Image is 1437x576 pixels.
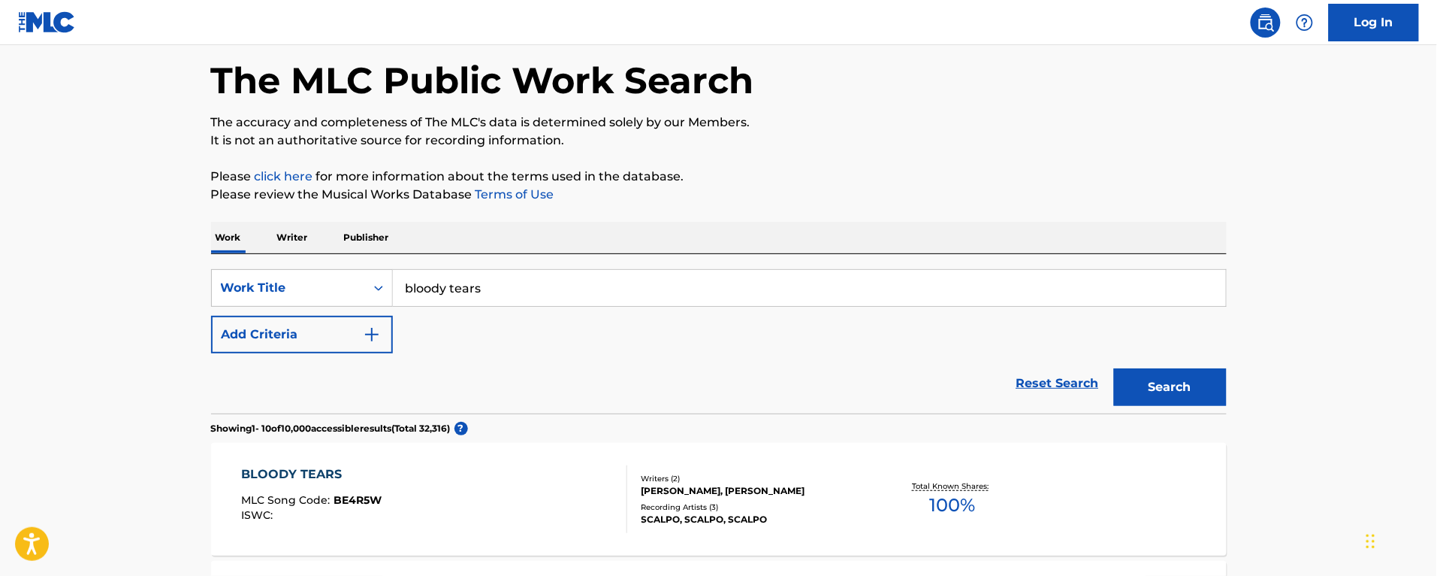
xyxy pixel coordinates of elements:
p: Publisher [340,222,394,253]
a: Terms of Use [472,187,554,202]
div: BLOODY TEARS [241,465,382,484]
p: The accuracy and completeness of The MLC's data is determined solely by our Members. [211,114,1227,132]
a: click here [255,169,313,183]
iframe: Chat Widget [1362,504,1437,576]
img: MLC Logo [18,11,76,33]
div: Help [1290,8,1320,38]
form: Search Form [211,269,1227,414]
img: 9d2ae6d4665cec9f34b9.svg [363,326,381,344]
p: Showing 1 - 10 of 10,000 accessible results (Total 32,316 ) [211,422,451,435]
p: Writer [273,222,312,253]
a: BLOODY TEARSMLC Song Code:BE4R5WISWC:Writers (2)[PERSON_NAME], [PERSON_NAME]Recording Artists (3)... [211,443,1227,556]
p: Please for more information about the terms used in the database. [211,168,1227,186]
button: Add Criteria [211,316,393,353]
h1: The MLC Public Work Search [211,58,754,103]
p: Total Known Shares: [913,481,993,492]
p: Work [211,222,246,253]
span: ISWC : [241,508,276,522]
a: Log In [1329,4,1419,41]
span: BE4R5W [334,493,382,507]
p: Please review the Musical Works Database [211,186,1227,204]
span: 100 % [930,492,976,519]
div: Work Title [221,279,356,297]
div: [PERSON_NAME], [PERSON_NAME] [642,484,868,498]
span: MLC Song Code : [241,493,334,507]
img: help [1296,14,1314,32]
div: Writers ( 2 ) [642,473,868,484]
p: It is not an authoritative source for recording information. [211,132,1227,150]
div: SCALPO, SCALPO, SCALPO [642,513,868,526]
button: Search [1114,368,1227,406]
a: Reset Search [1009,367,1106,400]
img: search [1257,14,1275,32]
div: Drag [1366,519,1375,564]
div: Recording Artists ( 3 ) [642,502,868,513]
a: Public Search [1251,8,1281,38]
span: ? [454,422,468,435]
